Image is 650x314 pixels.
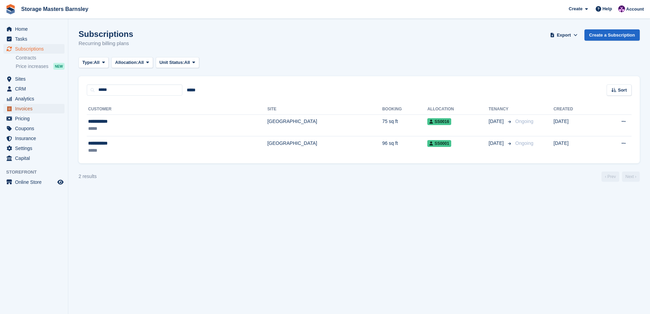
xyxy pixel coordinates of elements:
a: menu [3,124,65,133]
a: Price increases NEW [16,63,65,70]
a: menu [3,104,65,113]
th: Booking [382,104,427,115]
span: Create [569,5,582,12]
span: Capital [15,153,56,163]
span: Type: [82,59,94,66]
img: Louise Masters [618,5,625,12]
span: Sort [618,87,627,94]
span: Ongoing [515,119,534,124]
span: All [184,59,190,66]
span: Allocation: [115,59,138,66]
button: Allocation: All [111,57,153,68]
a: Next [622,172,640,182]
a: menu [3,84,65,94]
th: Customer [87,104,267,115]
th: Site [267,104,382,115]
span: CRM [15,84,56,94]
a: menu [3,94,65,104]
span: Price increases [16,63,49,70]
a: menu [3,153,65,163]
div: NEW [53,63,65,70]
button: Unit Status: All [156,57,199,68]
a: menu [3,144,65,153]
span: Home [15,24,56,34]
button: Type: All [79,57,109,68]
a: menu [3,34,65,44]
td: [DATE] [554,136,599,158]
span: [DATE] [489,140,505,147]
a: menu [3,134,65,143]
button: Export [549,29,579,41]
span: Unit Status: [160,59,184,66]
span: Coupons [15,124,56,133]
th: Allocation [427,104,488,115]
span: SS0016 [427,118,451,125]
a: menu [3,24,65,34]
span: Export [557,32,571,39]
span: Sites [15,74,56,84]
span: All [94,59,100,66]
span: Online Store [15,177,56,187]
span: Account [626,6,644,13]
th: Tenancy [489,104,513,115]
td: [GEOGRAPHIC_DATA] [267,114,382,136]
span: All [138,59,144,66]
a: menu [3,44,65,54]
span: Invoices [15,104,56,113]
a: Create a Subscription [584,29,640,41]
th: Created [554,104,599,115]
td: 96 sq ft [382,136,427,158]
span: Insurance [15,134,56,143]
span: Settings [15,144,56,153]
a: Storage Masters Barnsley [18,3,91,15]
h1: Subscriptions [79,29,133,39]
td: 75 sq ft [382,114,427,136]
nav: Page [600,172,641,182]
span: Tasks [15,34,56,44]
span: Subscriptions [15,44,56,54]
div: 2 results [79,173,97,180]
a: menu [3,74,65,84]
span: Analytics [15,94,56,104]
a: menu [3,114,65,123]
span: Ongoing [515,140,534,146]
span: Help [603,5,612,12]
span: SS0001 [427,140,451,147]
a: menu [3,177,65,187]
p: Recurring billing plans [79,40,133,47]
a: Preview store [56,178,65,186]
td: [GEOGRAPHIC_DATA] [267,136,382,158]
a: Previous [601,172,619,182]
td: [DATE] [554,114,599,136]
span: [DATE] [489,118,505,125]
span: Pricing [15,114,56,123]
img: stora-icon-8386f47178a22dfd0bd8f6a31ec36ba5ce8667c1dd55bd0f319d3a0aa187defe.svg [5,4,16,14]
a: Contracts [16,55,65,61]
span: Storefront [6,169,68,176]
